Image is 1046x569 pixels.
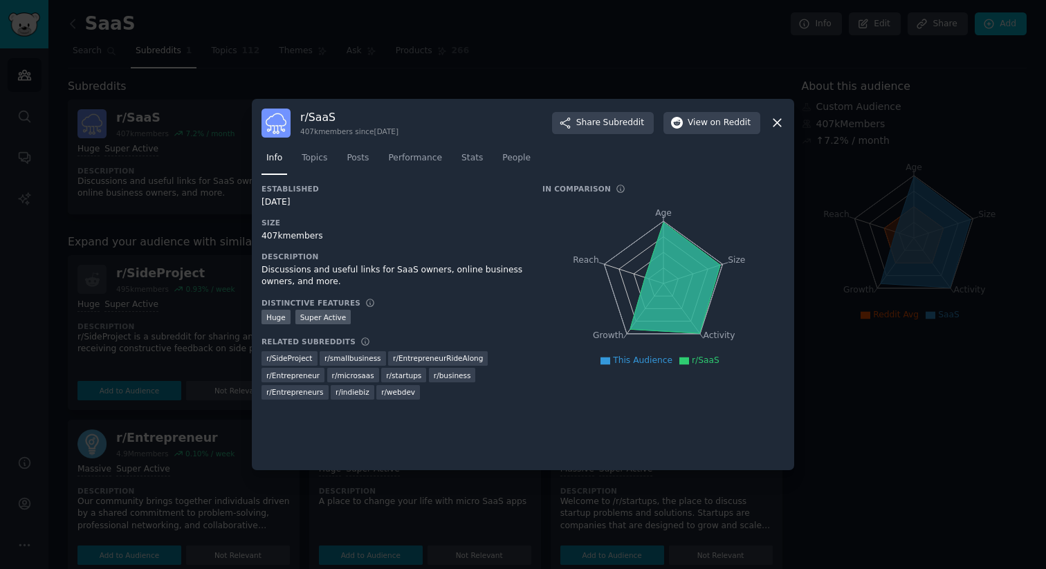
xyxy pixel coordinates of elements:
h3: In Comparison [542,184,611,194]
div: Discussions and useful links for SaaS owners, online business owners, and more. [261,264,523,288]
span: r/ webdev [381,387,415,397]
span: This Audience [613,355,672,365]
span: r/ startups [386,371,421,380]
a: Posts [342,147,374,176]
tspan: Reach [573,254,599,264]
span: r/ indiebiz [336,387,369,397]
span: r/ EntrepreneurRideAlong [393,353,483,363]
span: r/ Entrepreneurs [266,387,324,397]
div: 407k members since [DATE] [300,127,398,136]
div: Huge [261,310,291,324]
span: Share [576,117,644,129]
a: People [497,147,535,176]
a: Topics [297,147,332,176]
div: 407k members [261,230,523,243]
button: ShareSubreddit [552,112,654,134]
span: People [502,152,531,165]
span: Subreddit [603,117,644,129]
span: Topics [302,152,327,165]
div: Super Active [295,310,351,324]
div: [DATE] [261,196,523,209]
span: r/ business [434,371,471,380]
span: r/ Entrepreneur [266,371,320,380]
button: Viewon Reddit [663,112,760,134]
span: Posts [347,152,369,165]
img: SaaS [261,109,291,138]
h3: Distinctive Features [261,298,360,308]
span: r/SaaS [692,355,719,365]
h3: Description [261,252,523,261]
span: on Reddit [710,117,751,129]
span: Info [266,152,282,165]
a: Info [261,147,287,176]
span: r/ microsaas [332,371,374,380]
tspan: Age [655,208,672,218]
h3: r/ SaaS [300,110,398,124]
span: View [688,117,751,129]
span: Stats [461,152,483,165]
span: r/ smallbusiness [324,353,381,363]
tspan: Activity [704,330,735,340]
h3: Size [261,218,523,227]
h3: Established [261,184,523,194]
span: Performance [388,152,442,165]
span: r/ SideProject [266,353,313,363]
a: Stats [457,147,488,176]
tspan: Growth [593,330,623,340]
tspan: Size [728,254,745,264]
h3: Related Subreddits [261,337,356,346]
a: Performance [383,147,447,176]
